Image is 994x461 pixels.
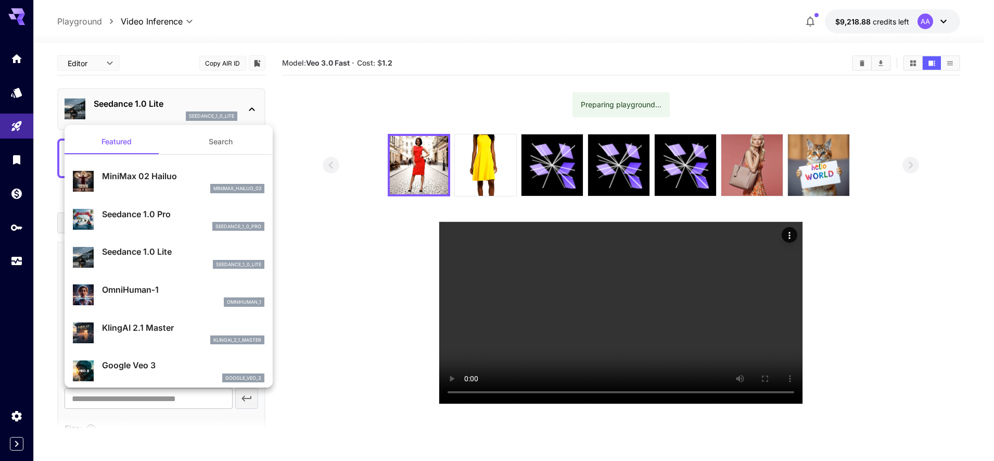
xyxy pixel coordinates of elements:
button: Search [169,129,273,154]
p: KlingAI 2.1 Master [102,321,264,334]
p: seedance_1_0_pro [215,223,261,230]
button: Featured [65,129,169,154]
p: Seedance 1.0 Pro [102,208,264,220]
p: google_veo_3 [225,375,261,382]
p: Google Veo 3 [102,359,264,371]
div: OmniHuman‑1omnihuman_1 [73,279,264,311]
div: Google Veo 3google_veo_3 [73,355,264,387]
p: OmniHuman‑1 [102,283,264,296]
div: KlingAI 2.1 Masterklingai_2_1_master [73,317,264,349]
p: MiniMax 02 Hailuo [102,170,264,182]
p: seedance_1_0_lite [216,261,261,268]
div: Seedance 1.0 Liteseedance_1_0_lite [73,241,264,273]
p: omnihuman_1 [227,298,261,306]
p: minimax_hailuo_02 [213,185,261,192]
p: Seedance 1.0 Lite [102,245,264,258]
p: klingai_2_1_master [213,337,261,344]
div: Seedance 1.0 Proseedance_1_0_pro [73,204,264,235]
div: MiniMax 02 Hailuominimax_hailuo_02 [73,166,264,197]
